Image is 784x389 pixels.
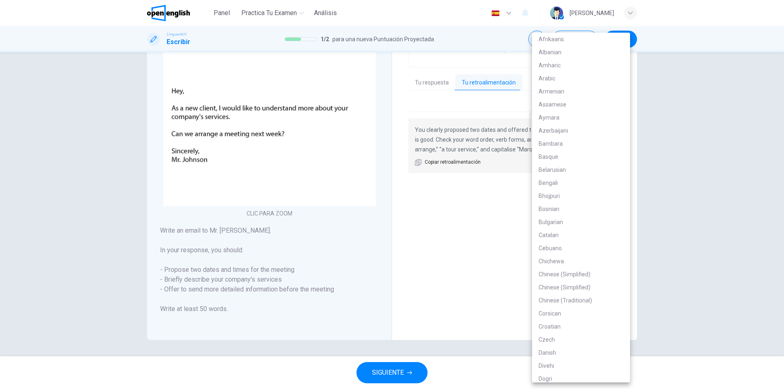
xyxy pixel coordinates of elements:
li: Chinese (Simplified) [532,268,630,281]
li: Bambara [532,137,630,150]
li: Armenian [532,85,630,98]
li: Bosnian [532,202,630,216]
li: Divehi [532,359,630,372]
li: Assamese [532,98,630,111]
li: Belarusian [532,163,630,176]
li: Chichewa [532,255,630,268]
li: Bulgarian [532,216,630,229]
li: Croatian [532,320,630,333]
li: Afrikaans [532,33,630,46]
li: Corsican [532,307,630,320]
li: Catalan [532,229,630,242]
li: Albanian [532,46,630,59]
li: Czech [532,333,630,346]
li: Azerbaijani [532,124,630,137]
li: Cebuano [532,242,630,255]
li: Dogri [532,372,630,385]
li: Chinese (Simplified) [532,281,630,294]
li: Amharic [532,59,630,72]
li: Arabic [532,72,630,85]
li: Aymara [532,111,630,124]
li: Bengali [532,176,630,189]
li: Basque [532,150,630,163]
li: Chinese (Traditional) [532,294,630,307]
li: Bhojpuri [532,189,630,202]
li: Danish [532,346,630,359]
